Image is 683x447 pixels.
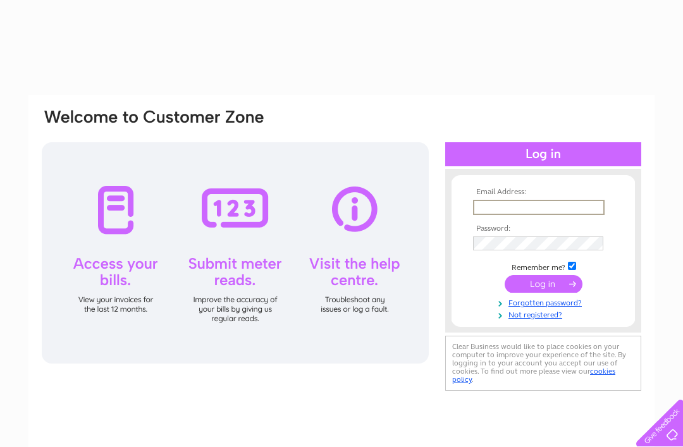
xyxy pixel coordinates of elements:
[473,296,617,308] a: Forgotten password?
[470,188,617,197] th: Email Address:
[452,367,615,384] a: cookies policy
[470,224,617,233] th: Password:
[473,308,617,320] a: Not registered?
[505,275,582,293] input: Submit
[470,260,617,272] td: Remember me?
[445,336,641,391] div: Clear Business would like to place cookies on your computer to improve your experience of the sit...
